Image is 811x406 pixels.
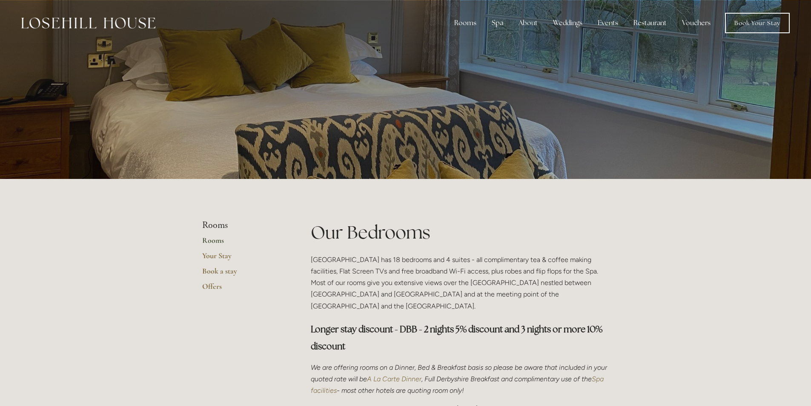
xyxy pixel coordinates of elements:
[202,220,284,231] li: Rooms
[337,386,464,394] em: - most other hotels are quoting room only!
[202,282,284,297] a: Offers
[311,363,609,383] em: We are offering rooms on a Dinner, Bed & Breakfast basis so please be aware that included in your...
[591,14,625,32] div: Events
[311,220,609,245] h1: Our Bedrooms
[367,375,421,383] a: A La Carte Dinner
[485,14,510,32] div: Spa
[546,14,589,32] div: Weddings
[447,14,483,32] div: Rooms
[21,17,155,29] img: Losehill House
[202,266,284,282] a: Book a stay
[627,14,673,32] div: Restaurant
[311,323,604,352] strong: Longer stay discount - DBB - 2 nights 5% discount and 3 nights or more 10% discount
[202,251,284,266] a: Your Stay
[311,254,609,312] p: [GEOGRAPHIC_DATA] has 18 bedrooms and 4 suites - all complimentary tea & coffee making facilities...
[675,14,717,32] a: Vouchers
[421,375,592,383] em: , Full Derbyshire Breakfast and complimentary use of the
[202,236,284,251] a: Rooms
[725,13,790,33] a: Book Your Stay
[512,14,544,32] div: About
